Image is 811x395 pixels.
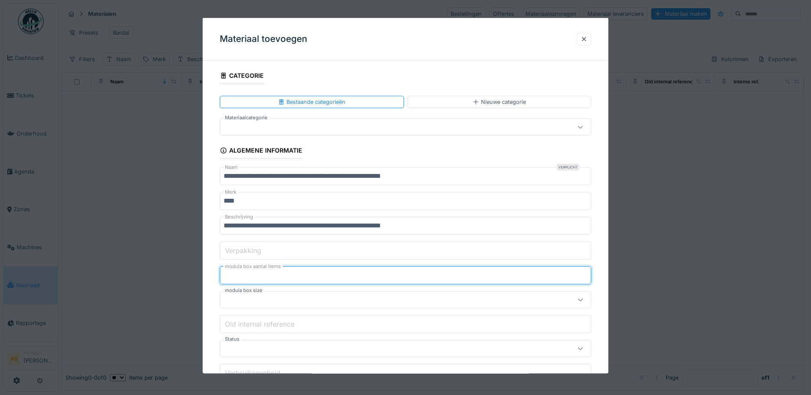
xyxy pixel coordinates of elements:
[223,164,239,171] label: Naam
[223,318,296,329] label: Old internal reference
[223,263,283,270] label: modula box aantal items
[223,245,263,255] label: Verpakking
[223,287,264,294] label: modula box size
[223,189,238,196] label: Merk
[220,144,302,159] div: Algemene informatie
[223,336,241,343] label: Status
[223,114,269,121] label: Materiaalcategorie
[472,98,526,106] div: Nieuwe categorie
[220,69,264,84] div: Categorie
[557,164,579,171] div: Verplicht
[223,367,282,377] label: Verbruikseenheid
[278,98,345,106] div: Bestaande categorieën
[220,34,307,44] h3: Materiaal toevoegen
[223,213,255,221] label: Beschrijving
